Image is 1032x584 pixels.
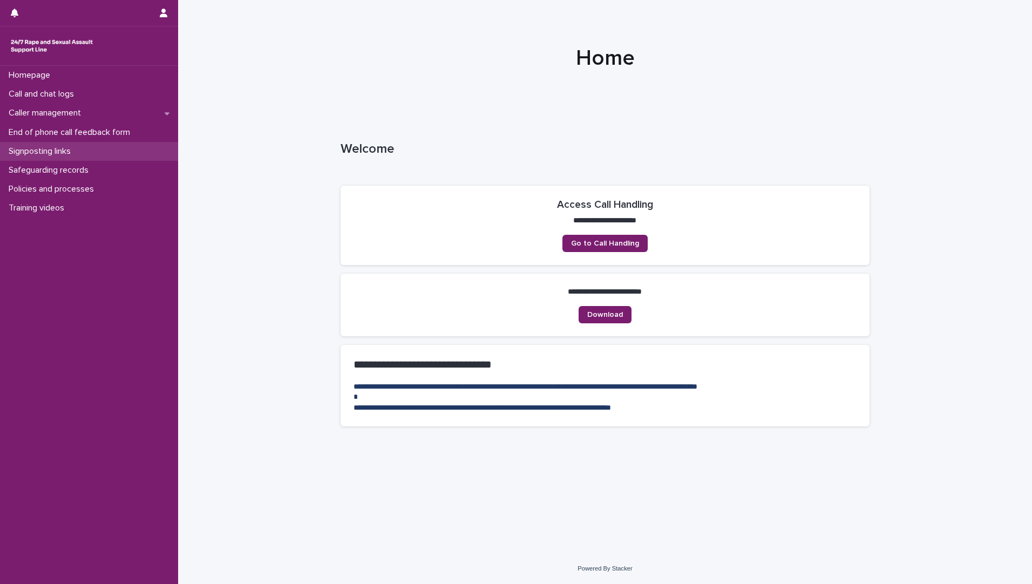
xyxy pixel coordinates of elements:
span: Go to Call Handling [571,240,639,247]
h1: Home [341,45,870,71]
a: Download [579,306,632,323]
p: Policies and processes [4,184,103,194]
p: Caller management [4,108,90,118]
h2: Access Call Handling [557,199,653,211]
p: Call and chat logs [4,89,83,99]
p: Homepage [4,70,59,80]
img: rhQMoQhaT3yELyF149Cw [9,35,95,57]
a: Powered By Stacker [578,565,632,572]
p: End of phone call feedback form [4,127,139,138]
span: Download [587,311,623,318]
a: Go to Call Handling [562,235,648,252]
p: Signposting links [4,146,79,157]
p: Safeguarding records [4,165,97,175]
p: Welcome [341,141,865,157]
p: Training videos [4,203,73,213]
